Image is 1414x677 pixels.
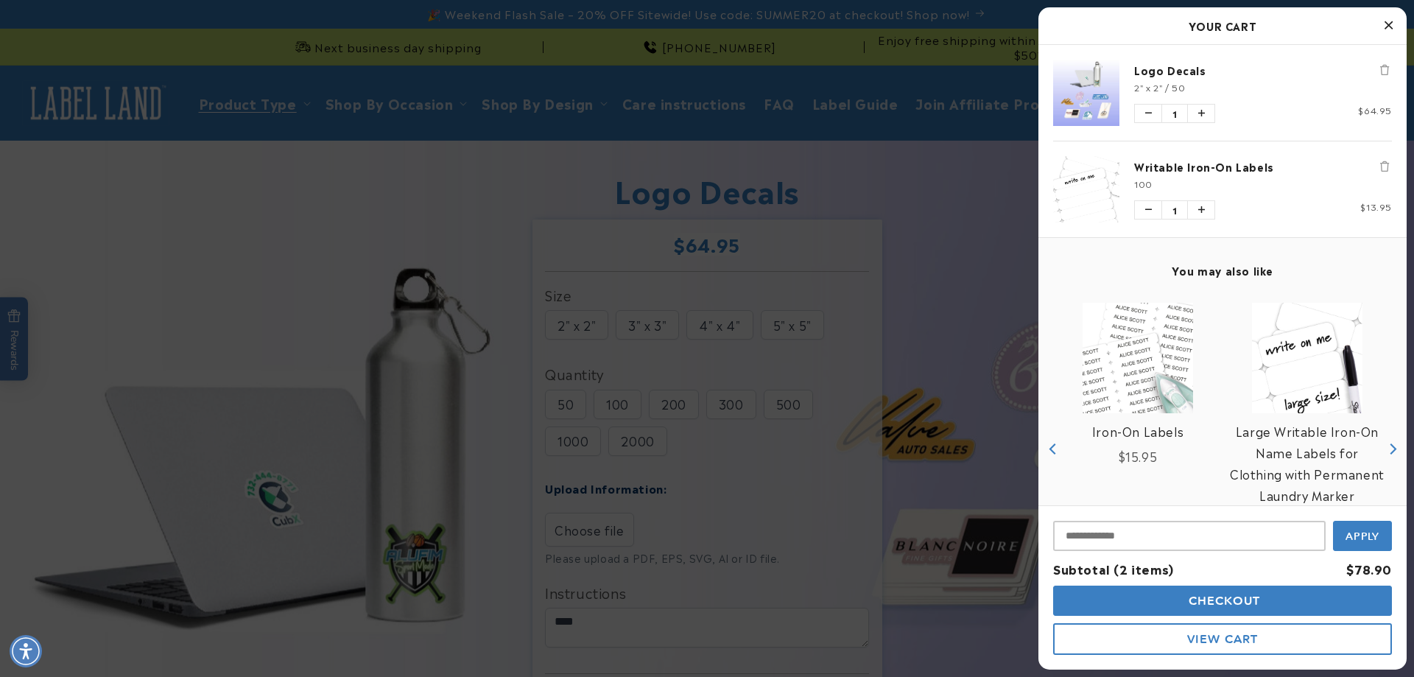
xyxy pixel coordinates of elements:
[13,19,193,37] textarea: Type your message here
[1377,15,1399,37] button: Close Cart
[1092,421,1183,442] a: View Iron-On Labels
[1053,288,1223,610] div: product
[1185,594,1261,608] span: Checkout
[1053,560,1174,578] span: Subtotal (2 items)
[1161,201,1188,219] span: 1
[1223,288,1392,610] div: product
[1230,421,1385,505] a: View Large Writable Iron-On Name Labels for Clothing with Permanent Laundry Marker
[1053,521,1326,551] input: Input Discount
[1346,530,1380,543] span: Apply
[1135,105,1161,122] button: Decrease quantity of Logo Decals
[1042,438,1064,460] button: Previous
[1346,558,1392,580] div: $78.90
[1119,447,1158,465] span: $15.95
[1188,201,1214,219] button: Increase quantity of Writable Iron-On Labels
[1381,438,1403,460] button: Next
[1053,141,1392,237] li: product
[1053,156,1119,222] img: write on me label
[1134,81,1392,93] div: 2" x 2" / 50
[1053,264,1392,277] h4: You may also like
[1377,159,1392,174] button: Remove Writable Iron-On Labels
[1134,178,1392,189] div: 100
[1377,63,1392,77] button: Remove Logo Decals
[1135,201,1161,219] button: Decrease quantity of Writable Iron-On Labels
[1360,200,1392,213] span: $13.95
[1161,105,1188,122] span: 1
[1187,632,1258,646] span: View Cart
[1134,63,1392,77] a: Logo Decals
[1053,15,1392,37] h2: Your Cart
[243,5,287,49] button: Close gorgias live chat
[1083,303,1193,413] img: Iron-On Labels - Label Land
[1358,103,1392,116] span: $64.95
[10,635,42,667] div: Accessibility Menu
[1053,623,1392,655] button: View Cart
[1188,105,1214,122] button: Increase quantity of Logo Decals
[1333,521,1392,551] button: Apply
[1134,159,1392,174] a: Writable Iron-On Labels
[1053,60,1119,126] img: Logo decals
[1053,45,1392,141] li: product
[1053,586,1392,616] button: Checkout
[1252,303,1362,413] img: Large Writable Iron-On Name Labels for Clothing with Permanent Laundry Marker - Label Land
